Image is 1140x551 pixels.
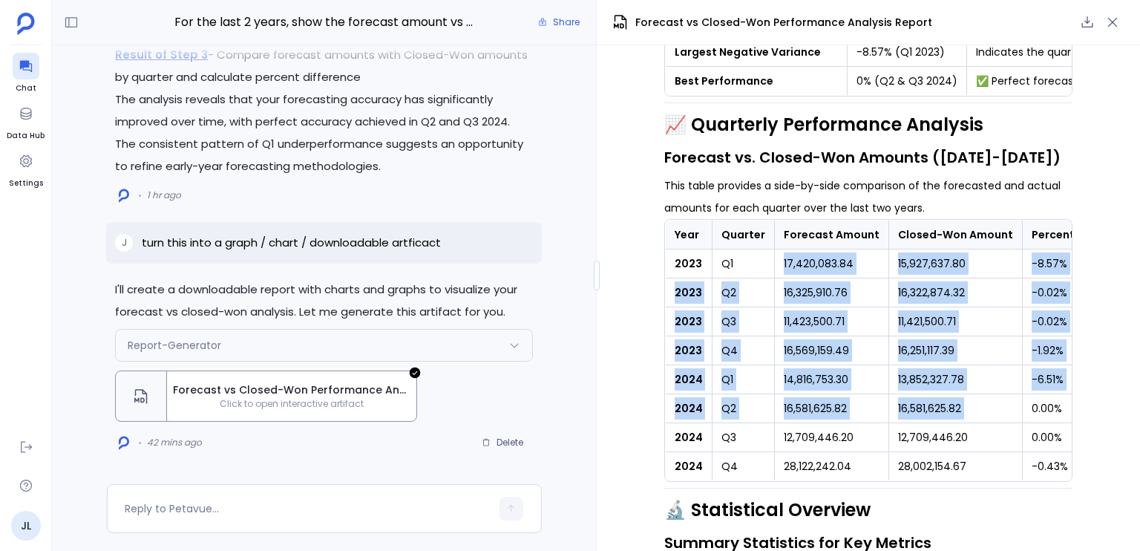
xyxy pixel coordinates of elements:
h3: Forecast vs. Closed-Won Amounts ([DATE]-[DATE]) [664,146,1072,169]
th: Closed-Won Amount [889,221,1023,250]
button: Forecast vs Closed-Won Performance Analysis ReportClick to open interactive artifact [115,371,417,422]
th: Forecast Amount [775,221,889,250]
td: 0% (Q2 & Q3 2024) [848,67,967,96]
strong: Largest Negative Variance [675,45,821,59]
td: 17,420,083.84 [775,250,889,278]
span: Forecast vs Closed-Won Performance Analysis Report [173,382,410,398]
strong: 2023 [675,314,702,329]
td: -8.57% (Q1 2023) [848,38,967,67]
td: 14,816,753.30 [775,365,889,394]
span: Chat [13,82,39,94]
td: Q1 [712,250,775,278]
span: Data Hub [7,130,45,142]
p: The analysis reveals that your forecasting accuracy has significantly improved over time, with pe... [115,88,532,177]
td: Q1 [712,365,775,394]
span: Settings [9,177,43,189]
td: 15,927,637.80 [889,250,1023,278]
span: J [122,237,127,249]
td: 16,322,874.32 [889,278,1023,307]
strong: 2024 [675,372,703,387]
td: 16,569,159.49 [775,336,889,365]
button: Share [529,12,589,33]
a: JL [11,511,41,541]
p: This table provides a side-by-side comparison of the forecasted and actual amounts for each quart... [664,175,1072,219]
td: Q2 [712,394,775,423]
td: Q2 [712,278,775,307]
h2: 🔬 Statistical Overview [664,498,1072,523]
td: 11,421,500.71 [889,307,1023,336]
span: Delete [497,437,523,449]
button: Delete [472,431,533,454]
p: I'll create a downloadable report with charts and graphs to visualize your forecast vs closed-won... [115,278,532,323]
td: Q4 [712,336,775,365]
td: Q3 [712,307,775,336]
td: 16,251,117.39 [889,336,1023,365]
strong: 2023 [675,285,702,300]
td: 16,581,625.82 [775,394,889,423]
span: For the last 2 years, show the forecast amount vs Closed-Won amount by quarter and the percent di... [174,13,474,32]
a: Data Hub [7,100,45,142]
td: Q4 [712,452,775,481]
td: 28,002,154.67 [889,452,1023,481]
img: petavue logo [17,13,35,35]
img: logo [119,189,129,203]
span: 1 hr ago [147,189,181,201]
span: Report-Generator [128,338,221,353]
span: Share [553,16,580,28]
a: Chat [13,53,39,94]
td: 12,709,446.20 [775,423,889,452]
strong: 2024 [675,401,703,416]
td: Q3 [712,423,775,452]
th: Quarter [712,221,775,250]
strong: 2023 [675,343,702,358]
img: logo [119,436,129,450]
strong: 2024 [675,430,703,445]
p: turn this into a graph / chart / downloadable artficact [142,234,441,252]
td: 13,852,327.78 [889,365,1023,394]
td: 11,423,500.71 [775,307,889,336]
strong: 2024 [675,459,703,474]
td: 28,122,242.04 [775,452,889,481]
span: 42 mins ago [147,437,202,449]
h2: 📈 Quarterly Performance Analysis [664,112,1072,137]
td: 16,325,910.76 [775,278,889,307]
td: 16,581,625.82 [889,394,1023,423]
span: Click to open interactive artifact [167,398,416,410]
td: 12,709,446.20 [889,423,1023,452]
strong: 2023 [675,256,702,271]
a: Settings [9,148,43,189]
span: Forecast vs Closed-Won Performance Analysis Report [635,15,932,30]
th: Year [666,221,712,250]
strong: Best Performance [675,74,773,88]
